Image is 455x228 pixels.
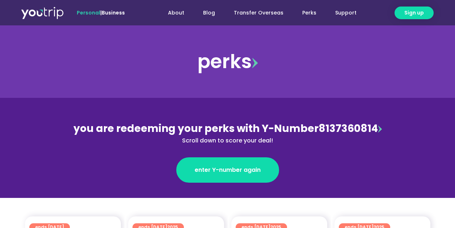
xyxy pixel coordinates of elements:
[326,6,366,20] a: Support
[102,9,125,16] a: Business
[404,9,424,17] span: Sign up
[73,121,319,136] span: you are redeeming your perks with Y-Number
[71,121,385,145] div: 8137360814
[395,7,434,19] a: Sign up
[159,6,194,20] a: About
[144,6,366,20] nav: Menu
[77,9,100,16] span: Personal
[77,9,125,16] span: |
[194,6,224,20] a: Blog
[176,157,279,183] a: enter Y-number again
[224,6,293,20] a: Transfer Overseas
[293,6,326,20] a: Perks
[195,166,261,174] span: enter Y-number again
[71,136,385,145] div: Scroll down to score your deal!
